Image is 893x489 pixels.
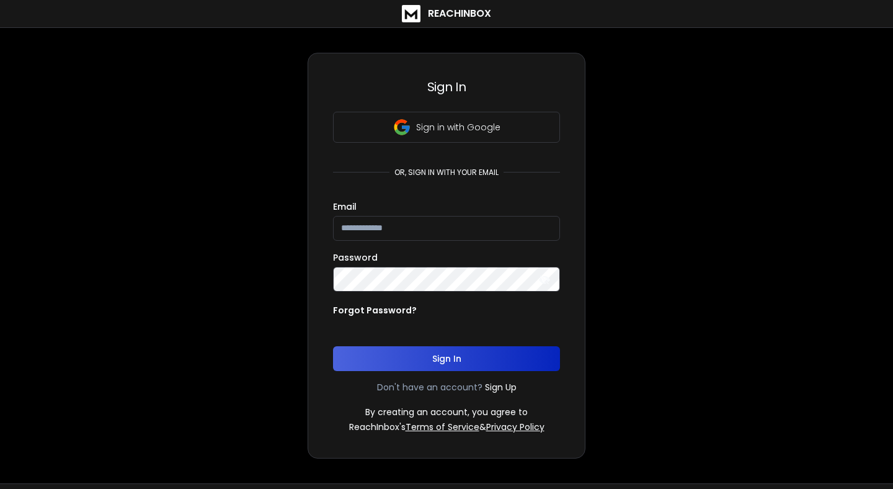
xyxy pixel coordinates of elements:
button: Sign In [333,346,560,371]
p: Don't have an account? [377,381,482,393]
a: Terms of Service [406,421,479,433]
img: logo [402,5,420,22]
label: Email [333,202,357,211]
h1: ReachInbox [428,6,491,21]
button: Sign in with Google [333,112,560,143]
p: ReachInbox's & [349,421,544,433]
p: or, sign in with your email [389,168,504,177]
a: ReachInbox [402,5,491,22]
a: Sign Up [485,381,517,393]
p: Sign in with Google [416,121,500,133]
label: Password [333,253,378,262]
h3: Sign In [333,78,560,96]
p: By creating an account, you agree to [365,406,528,418]
p: Forgot Password? [333,304,417,316]
a: Privacy Policy [486,421,544,433]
